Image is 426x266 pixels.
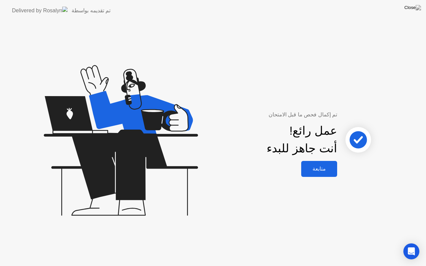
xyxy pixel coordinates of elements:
button: متابعة [301,161,337,177]
img: Delivered by Rosalyn [12,7,68,14]
div: عمل رائع! أنت جاهز للبدء [267,122,337,157]
div: متابعة [303,166,335,172]
img: Close [404,5,421,10]
div: تم تقديمه بواسطة [72,7,110,15]
div: تم إكمال فحص ما قبل الامتحان [200,111,337,119]
div: Open Intercom Messenger [403,243,419,259]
